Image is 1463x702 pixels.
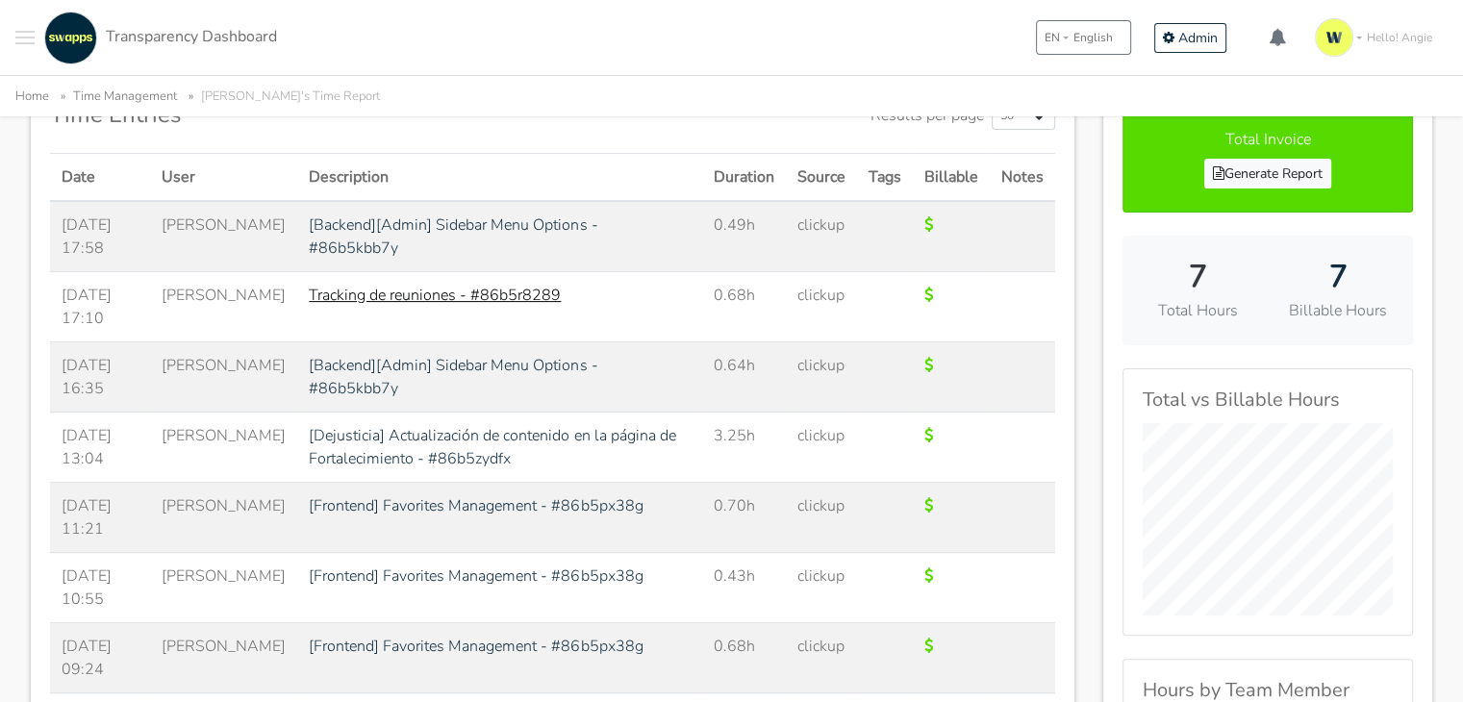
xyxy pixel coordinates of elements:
[786,154,857,202] th: Source
[50,201,150,272] td: [DATE] 17:58
[309,285,561,306] a: Tracking de reuniones - #86b5r8289
[309,565,643,587] a: [Frontend] Favorites Management - #86b5px38g
[1282,259,1394,295] h2: 7
[50,553,150,623] td: [DATE] 10:55
[786,483,857,553] td: clickup
[150,154,297,202] th: User
[50,413,150,483] td: [DATE] 13:04
[150,413,297,483] td: [PERSON_NAME]
[786,201,857,272] td: clickup
[1073,29,1113,46] span: English
[44,12,97,64] img: swapps-linkedin-v2.jpg
[857,154,913,202] th: Tags
[150,201,297,272] td: [PERSON_NAME]
[786,342,857,413] td: clickup
[39,12,277,64] a: Transparency Dashboard
[1036,20,1131,55] button: ENEnglish
[786,623,857,693] td: clickup
[702,272,786,342] td: 0.68h
[702,623,786,693] td: 0.68h
[181,86,380,108] li: [PERSON_NAME]'s Time Report
[150,483,297,553] td: [PERSON_NAME]
[1143,128,1393,151] p: Total Invoice
[702,342,786,413] td: 0.64h
[1367,29,1432,46] span: Hello! Angie
[50,483,150,553] td: [DATE] 11:21
[309,425,675,469] a: [Dejusticia] Actualización de contenido en la página de Fortalecimiento - #86b5zydfx
[150,342,297,413] td: [PERSON_NAME]
[990,154,1055,202] th: Notes
[50,272,150,342] td: [DATE] 17:10
[150,623,297,693] td: [PERSON_NAME]
[1282,299,1394,322] p: Billable Hours
[702,413,786,483] td: 3.25h
[702,154,786,202] th: Duration
[15,88,49,105] a: Home
[309,214,597,259] a: [Backend][Admin] Sidebar Menu Options - #86b5kbb7y
[1154,23,1226,53] a: Admin
[1307,11,1448,64] a: Hello! Angie
[1143,679,1393,702] h5: Hours by Team Member
[1204,159,1331,188] a: Generate Report
[15,12,35,64] button: Toggle navigation menu
[297,154,702,202] th: Description
[913,154,990,202] th: Billable
[1142,259,1253,295] h2: 7
[786,553,857,623] td: clickup
[702,553,786,623] td: 0.43h
[309,355,597,399] a: [Backend][Admin] Sidebar Menu Options - #86b5kbb7y
[50,623,150,693] td: [DATE] 09:24
[50,101,182,129] h4: Time Entries
[1143,389,1393,412] h5: Total vs Billable Hours
[702,483,786,553] td: 0.70h
[150,272,297,342] td: [PERSON_NAME]
[309,636,643,657] a: [Frontend] Favorites Management - #86b5px38g
[50,342,150,413] td: [DATE] 16:35
[73,88,177,105] a: Time Management
[1142,299,1253,322] p: Total Hours
[1315,18,1353,57] img: isotipo-3-3e143c57.png
[50,154,150,202] th: Date
[702,201,786,272] td: 0.49h
[106,26,277,47] span: Transparency Dashboard
[309,495,643,516] a: [Frontend] Favorites Management - #86b5px38g
[150,553,297,623] td: [PERSON_NAME]
[786,413,857,483] td: clickup
[1178,29,1218,47] span: Admin
[786,272,857,342] td: clickup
